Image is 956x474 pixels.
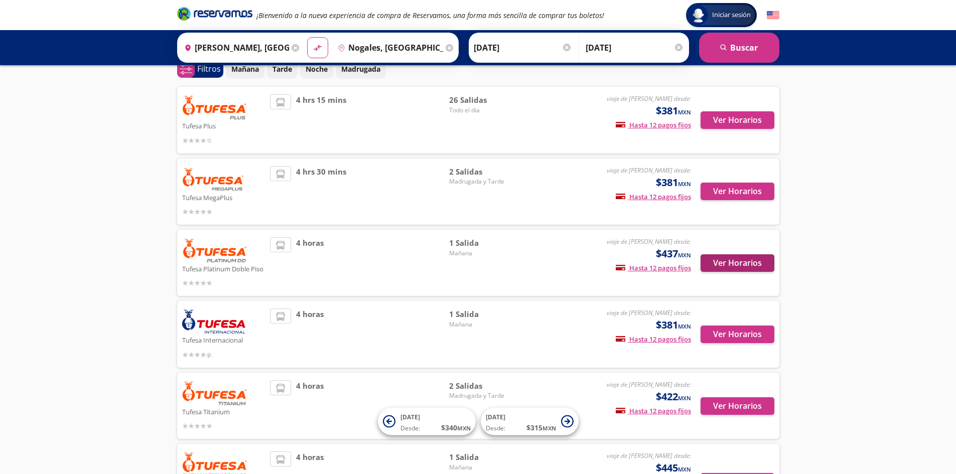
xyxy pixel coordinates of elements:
[336,59,386,79] button: Madrugada
[607,380,691,389] em: viaje de [PERSON_NAME] desde:
[616,263,691,272] span: Hasta 12 pagos fijos
[231,64,259,74] p: Mañana
[182,94,247,119] img: Tufesa Plus
[182,166,244,191] img: Tufesa MegaPlus
[449,308,519,320] span: 1 Salida
[449,463,519,472] span: Mañana
[296,237,324,288] span: 4 horas
[182,191,265,203] p: Tufesa MegaPlus
[334,35,443,60] input: Buscar Destino
[678,180,691,188] small: MXN
[177,6,252,24] a: Brand Logo
[400,424,420,433] span: Desde:
[656,318,691,333] span: $381
[449,237,519,249] span: 1 Salida
[341,64,380,74] p: Madrugada
[486,413,505,421] span: [DATE]
[272,64,292,74] p: Tarde
[177,60,223,78] button: 0Filtros
[441,422,471,433] span: $ 340
[449,451,519,463] span: 1 Salida
[656,246,691,261] span: $437
[701,183,774,200] button: Ver Horarios
[678,108,691,116] small: MXN
[486,424,505,433] span: Desde:
[656,103,691,118] span: $381
[708,10,755,20] span: Iniciar sesión
[678,465,691,473] small: MXN
[256,11,604,20] em: ¡Bienvenido a la nueva experiencia de compra de Reservamos, una forma más sencilla de comprar tus...
[197,63,221,75] p: Filtros
[400,413,420,421] span: [DATE]
[296,308,324,360] span: 4 horas
[296,94,346,146] span: 4 hrs 15 mins
[656,389,691,404] span: $422
[449,391,519,400] span: Madrugada y Tarde
[607,308,691,317] em: viaje de [PERSON_NAME] desde:
[607,94,691,103] em: viaje de [PERSON_NAME] desde:
[296,380,324,432] span: 4 horas
[296,166,346,218] span: 4 hrs 30 mins
[678,394,691,402] small: MXN
[449,320,519,329] span: Mañana
[226,59,264,79] button: Mañana
[378,408,476,435] button: [DATE]Desde:$340MXN
[481,408,579,435] button: [DATE]Desde:$315MXN
[607,451,691,460] em: viaje de [PERSON_NAME] desde:
[182,237,247,262] img: Tufesa Platinum Doble Piso
[306,64,328,74] p: Noche
[678,251,691,259] small: MXN
[457,424,471,432] small: MXN
[656,175,691,190] span: $381
[182,119,265,131] p: Tufesa Plus
[616,120,691,129] span: Hasta 12 pagos fijos
[449,380,519,392] span: 2 Salidas
[474,35,572,60] input: Elegir Fecha
[182,334,265,346] p: Tufesa Internacional
[449,94,519,106] span: 26 Salidas
[177,6,252,21] i: Brand Logo
[767,9,779,22] button: English
[701,254,774,272] button: Ver Horarios
[616,335,691,344] span: Hasta 12 pagos fijos
[449,106,519,115] span: Todo el día
[678,323,691,330] small: MXN
[701,111,774,129] button: Ver Horarios
[616,192,691,201] span: Hasta 12 pagos fijos
[616,406,691,415] span: Hasta 12 pagos fijos
[701,397,774,415] button: Ver Horarios
[701,326,774,343] button: Ver Horarios
[267,59,298,79] button: Tarde
[300,59,333,79] button: Noche
[449,249,519,258] span: Mañana
[449,177,519,186] span: Madrugada y Tarde
[182,405,265,417] p: Tufesa Titanium
[180,35,290,60] input: Buscar Origen
[586,35,684,60] input: Opcional
[607,166,691,175] em: viaje de [PERSON_NAME] desde:
[699,33,779,63] button: Buscar
[542,424,556,432] small: MXN
[607,237,691,246] em: viaje de [PERSON_NAME] desde:
[182,262,265,274] p: Tufesa Platinum Doble Piso
[449,166,519,178] span: 2 Salidas
[182,380,247,405] img: Tufesa Titanium
[182,308,246,334] img: Tufesa Internacional
[526,422,556,433] span: $ 315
